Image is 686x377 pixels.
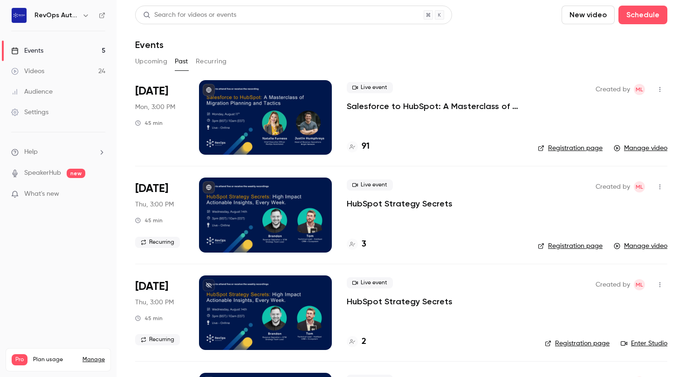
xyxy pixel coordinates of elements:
span: Created by [596,84,630,95]
span: [DATE] [135,181,168,196]
p: Videos [12,365,29,374]
span: Created by [596,181,630,192]
div: Jul 31 Thu, 3:00 PM (Europe/London) [135,275,184,350]
div: Search for videos or events [143,10,236,20]
h6: RevOps Automated [34,11,78,20]
button: Recurring [196,54,227,69]
div: Aug 7 Thu, 3:00 PM (Europe/London) [135,178,184,252]
a: Manage video [614,241,667,251]
span: Mia-Jean Lee [634,279,645,290]
h1: Events [135,39,164,50]
span: [DATE] [135,279,168,294]
div: Aug 11 Mon, 3:00 PM (Europe/London) [135,80,184,155]
span: ML [636,181,643,192]
span: [DATE] [135,84,168,99]
span: ML [636,84,643,95]
span: Mia-Jean Lee [634,181,645,192]
span: Plan usage [33,356,77,363]
a: Registration page [538,241,603,251]
span: 24 [86,367,92,372]
span: ML [636,279,643,290]
a: Manage [82,356,105,363]
span: Thu, 3:00 PM [135,298,174,307]
h4: 91 [362,140,370,153]
span: Live event [347,179,393,191]
img: RevOps Automated [12,8,27,23]
span: Created by [596,279,630,290]
a: Registration page [545,339,610,348]
a: SpeakerHub [24,168,61,178]
a: 2 [347,336,366,348]
span: Mia-Jean Lee [634,84,645,95]
span: Help [24,147,38,157]
a: Enter Studio [621,339,667,348]
span: Mon, 3:00 PM [135,103,175,112]
a: 3 [347,238,366,251]
div: 45 min [135,315,163,322]
span: Live event [347,277,393,288]
div: Audience [11,87,53,96]
span: Recurring [135,237,180,248]
span: Pro [12,354,27,365]
button: Upcoming [135,54,167,69]
span: new [67,169,85,178]
span: Thu, 3:00 PM [135,200,174,209]
li: help-dropdown-opener [11,147,105,157]
button: Past [175,54,188,69]
h4: 2 [362,336,366,348]
p: / 150 [86,365,105,374]
div: Events [11,46,43,55]
a: HubSpot Strategy Secrets [347,198,453,209]
div: Videos [11,67,44,76]
div: 45 min [135,119,163,127]
a: Registration page [538,144,603,153]
span: Recurring [135,334,180,345]
span: What's new [24,189,59,199]
span: Live event [347,82,393,93]
button: Schedule [618,6,667,24]
div: Settings [11,108,48,117]
a: Manage video [614,144,667,153]
div: 45 min [135,217,163,224]
a: Salesforce to HubSpot: A Masterclass of Migration Planning and Tactics [347,101,523,112]
h4: 3 [362,238,366,251]
button: New video [562,6,615,24]
a: HubSpot Strategy Secrets [347,296,453,307]
a: 91 [347,140,370,153]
